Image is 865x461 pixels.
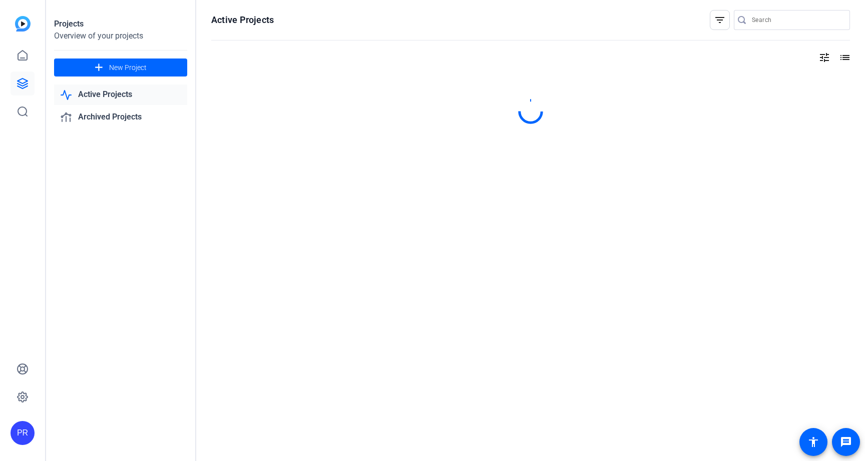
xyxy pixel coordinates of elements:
mat-icon: add [93,61,105,74]
mat-icon: accessibility [807,436,819,448]
img: blue-gradient.svg [15,16,31,31]
input: Search [752,14,842,26]
mat-icon: list [838,51,850,63]
button: New Project [54,58,187,76]
a: Active Projects [54,84,187,105]
div: PR [11,421,35,445]
mat-icon: filter_list [714,14,726,26]
div: Projects [54,18,187,30]
span: New Project [109,62,147,73]
a: Archived Projects [54,107,187,127]
mat-icon: message [840,436,852,448]
mat-icon: tune [818,51,830,63]
div: Overview of your projects [54,30,187,42]
h1: Active Projects [211,14,274,26]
